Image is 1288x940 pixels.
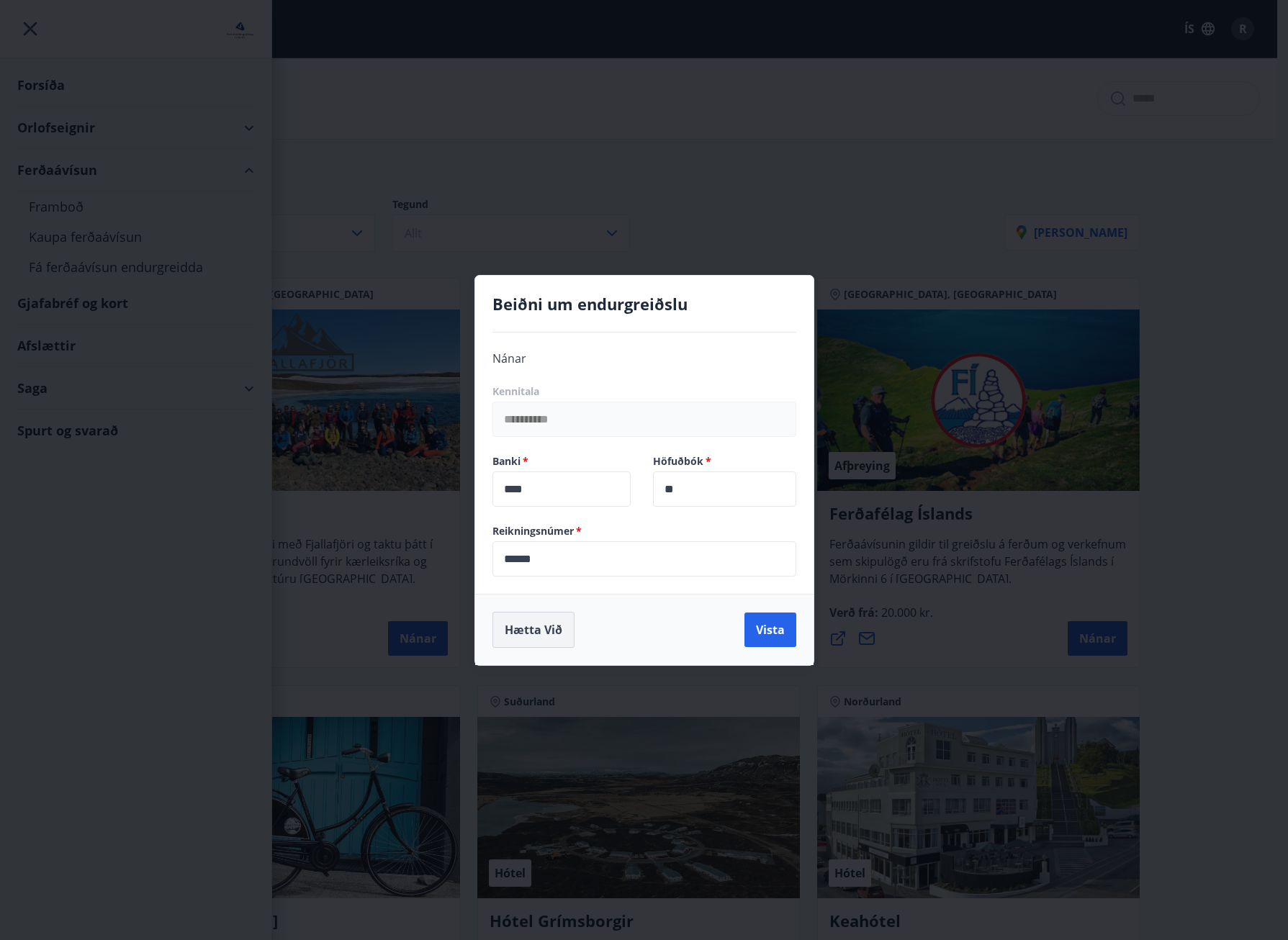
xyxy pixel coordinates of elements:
[492,384,796,399] label: Kennitala
[492,351,526,366] span: Nánar
[492,612,575,648] button: Hætta við
[653,454,796,469] label: Höfuðbók
[492,293,796,315] h4: Beiðni um endurgreiðslu
[492,454,636,469] label: Banki
[744,613,796,647] button: Vista
[492,524,796,538] label: Reikningsnúmer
